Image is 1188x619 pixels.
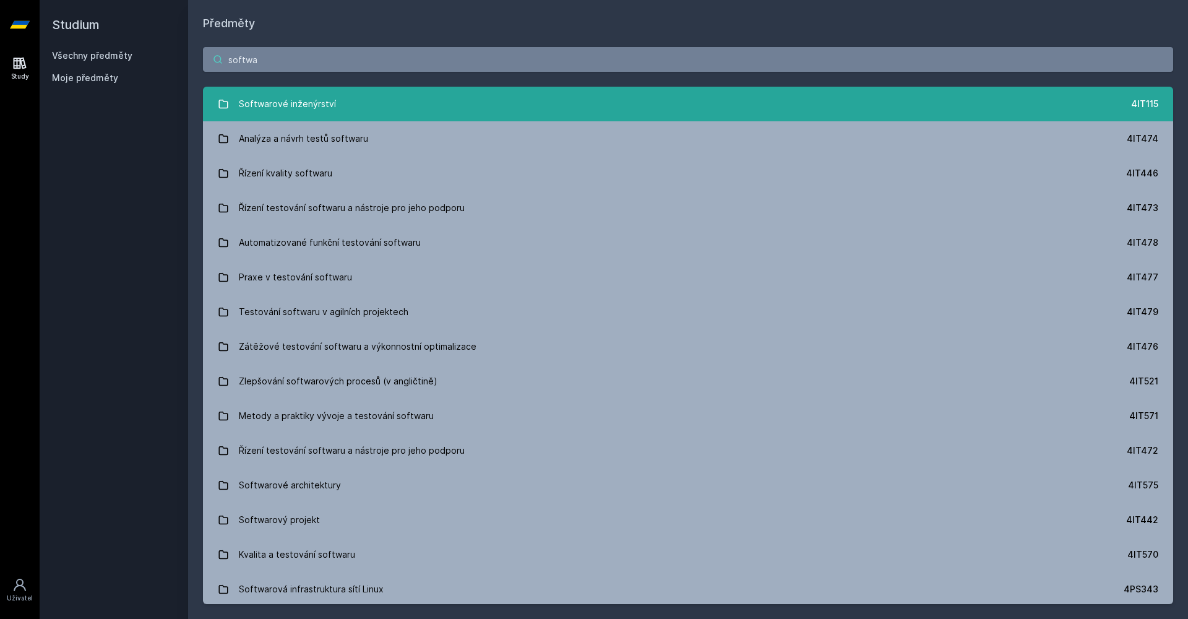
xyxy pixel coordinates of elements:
[1131,98,1158,110] div: 4IT115
[1127,132,1158,145] div: 4IT474
[1124,583,1158,595] div: 4PS343
[203,191,1173,225] a: Řízení testování softwaru a nástroje pro jeho podporu 4IT473
[1127,548,1158,561] div: 4IT570
[2,50,37,87] a: Study
[239,92,336,116] div: Softwarové inženýrství
[203,433,1173,468] a: Řízení testování softwaru a nástroje pro jeho podporu 4IT472
[1126,514,1158,526] div: 4IT442
[239,230,421,255] div: Automatizované funkční testování softwaru
[203,15,1173,32] h1: Předměty
[203,156,1173,191] a: Řízení kvality softwaru 4IT446
[1127,340,1158,353] div: 4IT476
[1127,271,1158,284] div: 4IT477
[239,438,465,463] div: Řízení testování softwaru a nástroje pro jeho podporu
[1126,167,1158,180] div: 4IT446
[239,334,476,359] div: Zátěžové testování softwaru a výkonnostní optimalizace
[239,508,320,532] div: Softwarový projekt
[203,572,1173,607] a: Softwarová infrastruktura sítí Linux 4PS343
[52,50,132,61] a: Všechny předměty
[1129,375,1158,387] div: 4IT521
[239,300,408,324] div: Testování softwaru v agilních projektech
[239,369,437,394] div: Zlepšování softwarových procesů (v angličtině)
[2,571,37,609] a: Uživatel
[1127,444,1158,457] div: 4IT472
[1127,306,1158,318] div: 4IT479
[239,196,465,220] div: Řízení testování softwaru a nástroje pro jeho podporu
[239,404,434,428] div: Metody a praktiky vývoje a testování softwaru
[203,260,1173,295] a: Praxe v testování softwaru 4IT477
[203,329,1173,364] a: Zátěžové testování softwaru a výkonnostní optimalizace 4IT476
[1127,202,1158,214] div: 4IT473
[203,364,1173,399] a: Zlepšování softwarových procesů (v angličtině) 4IT521
[203,503,1173,537] a: Softwarový projekt 4IT442
[203,295,1173,329] a: Testování softwaru v agilních projektech 4IT479
[203,399,1173,433] a: Metody a praktiky vývoje a testování softwaru 4IT571
[203,468,1173,503] a: Softwarové architektury 4IT575
[239,126,368,151] div: Analýza a návrh testů softwaru
[239,265,352,290] div: Praxe v testování softwaru
[1128,479,1158,491] div: 4IT575
[203,47,1173,72] input: Název nebo ident předmětu…
[203,537,1173,572] a: Kvalita a testování softwaru 4IT570
[11,72,29,81] div: Study
[52,72,118,84] span: Moje předměty
[239,577,384,602] div: Softwarová infrastruktura sítí Linux
[203,225,1173,260] a: Automatizované funkční testování softwaru 4IT478
[7,594,33,603] div: Uživatel
[1127,236,1158,249] div: 4IT478
[239,473,341,498] div: Softwarové architektury
[239,542,355,567] div: Kvalita a testování softwaru
[203,121,1173,156] a: Analýza a návrh testů softwaru 4IT474
[203,87,1173,121] a: Softwarové inženýrství 4IT115
[1129,410,1158,422] div: 4IT571
[239,161,332,186] div: Řízení kvality softwaru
